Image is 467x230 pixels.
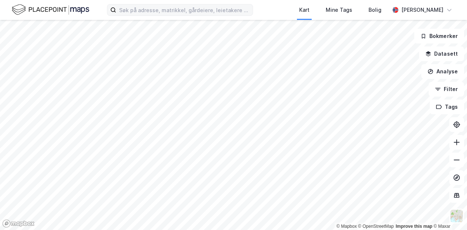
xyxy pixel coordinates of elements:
[430,195,467,230] div: Kontrollprogram for chat
[358,224,394,229] a: OpenStreetMap
[396,224,432,229] a: Improve this map
[369,6,381,14] div: Bolig
[401,6,443,14] div: [PERSON_NAME]
[421,64,464,79] button: Analyse
[116,4,253,15] input: Søk på adresse, matrikkel, gårdeiere, leietakere eller personer
[326,6,352,14] div: Mine Tags
[12,3,89,16] img: logo.f888ab2527a4732fd821a326f86c7f29.svg
[2,219,35,228] a: Mapbox homepage
[429,82,464,97] button: Filter
[336,224,357,229] a: Mapbox
[419,46,464,61] button: Datasett
[299,6,309,14] div: Kart
[430,195,467,230] iframe: Chat Widget
[430,100,464,114] button: Tags
[414,29,464,43] button: Bokmerker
